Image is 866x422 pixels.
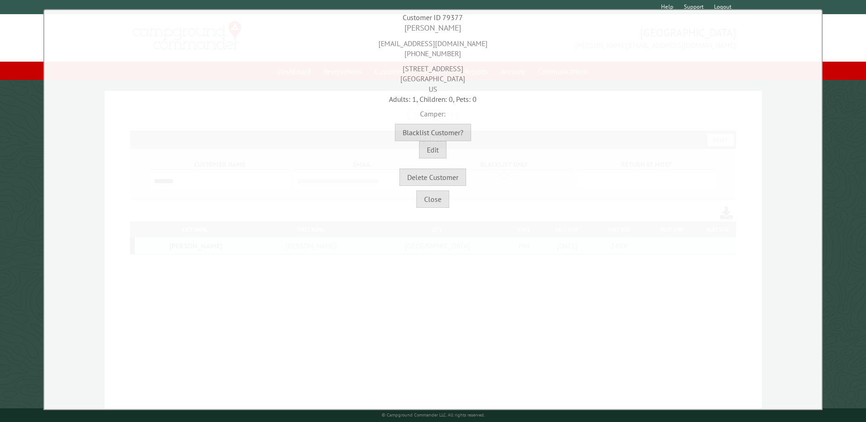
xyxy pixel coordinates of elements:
div: [EMAIL_ADDRESS][DOMAIN_NAME] [PHONE_NUMBER] [47,34,819,59]
div: Customer ID 79377 [47,12,819,22]
button: Delete Customer [399,169,466,186]
div: Camper: [47,104,819,119]
div: [STREET_ADDRESS] [GEOGRAPHIC_DATA] US [47,59,819,94]
button: Blacklist Customer? [395,124,471,141]
button: Close [416,190,449,208]
button: Edit [419,141,446,158]
div: [PERSON_NAME] [47,22,819,34]
small: © Campground Commander LLC. All rights reserved. [382,412,485,418]
div: Adults: 1, Children: 0, Pets: 0 [47,94,819,104]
